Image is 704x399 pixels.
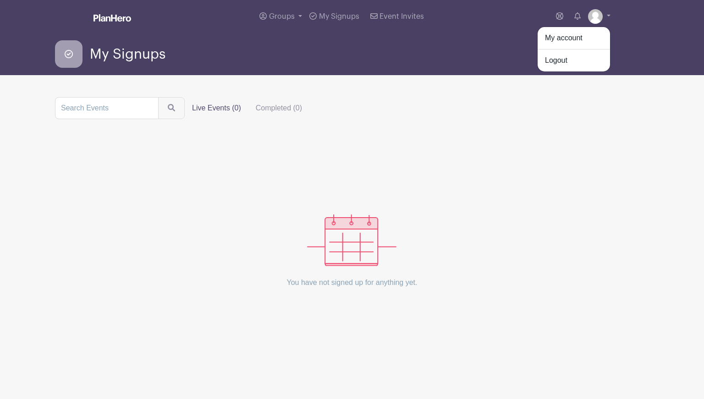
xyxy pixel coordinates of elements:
div: Groups [537,27,610,72]
label: Completed (0) [248,99,309,117]
p: You have not signed up for anything yet. [287,266,418,299]
div: filters [185,99,309,117]
a: My account [538,31,610,45]
label: Live Events (0) [185,99,248,117]
span: Groups [269,13,295,20]
img: events_empty-56550af544ae17c43cc50f3ebafa394433d06d5f1891c01edc4b5d1d59cfda54.svg [307,214,396,266]
img: logo_white-6c42ec7e38ccf1d336a20a19083b03d10ae64f83f12c07503d8b9e83406b4c7d.svg [93,14,131,22]
span: My Signups [319,13,359,20]
span: My Signups [90,47,165,62]
span: Event Invites [379,13,424,20]
img: default-ce2991bfa6775e67f084385cd625a349d9dcbb7a52a09fb2fda1e96e2d18dcdb.png [588,9,603,24]
a: Logout [538,53,610,68]
input: Search Events [55,97,159,119]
